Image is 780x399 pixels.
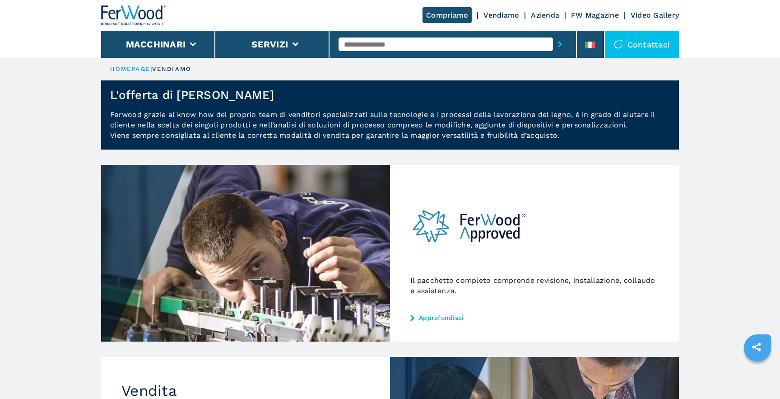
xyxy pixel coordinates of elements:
[745,336,768,358] a: sharethis
[110,88,274,102] h1: L'offerta di [PERSON_NAME]
[101,109,679,150] p: Ferwood grazie al know how del proprio team di venditori specializzati sulle tecnologie e i proce...
[110,66,150,72] a: HOMEPAGE
[410,314,659,321] a: Approfondisci
[152,65,191,73] p: vendiamo
[571,11,619,19] a: FW Magazine
[251,39,288,50] button: Servizi
[422,7,472,23] a: Compriamo
[531,11,559,19] a: Azienda
[742,358,773,392] iframe: Chat
[614,40,623,49] img: Contattaci
[605,31,679,58] div: Contattaci
[101,5,166,25] img: Ferwood
[553,34,567,55] button: submit-button
[483,11,519,19] a: Vendiamo
[150,66,152,72] span: |
[410,275,659,296] p: Il pacchetto completo comprende revisione, installazione, collaudo e assistenza.
[631,11,679,19] a: Video Gallery
[126,39,186,50] button: Macchinari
